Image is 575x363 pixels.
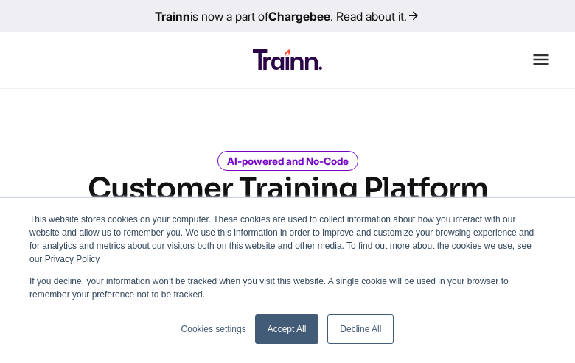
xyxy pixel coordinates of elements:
[155,9,190,24] b: Trainn
[29,275,546,301] p: If you decline, your information won’t be tracked when you visit this website. A single cookie wi...
[181,323,246,336] a: Cookies settings
[255,314,319,344] a: Accept All
[253,49,321,70] img: Trainn Logo
[88,169,488,251] h1: Customer Training Platform for Modern Teams
[327,314,394,344] a: Decline All
[29,213,546,266] p: This website stores cookies on your computer. These cookies are used to collect information about...
[268,9,330,24] b: Chargebee
[217,151,358,171] i: AI-powered and No-Code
